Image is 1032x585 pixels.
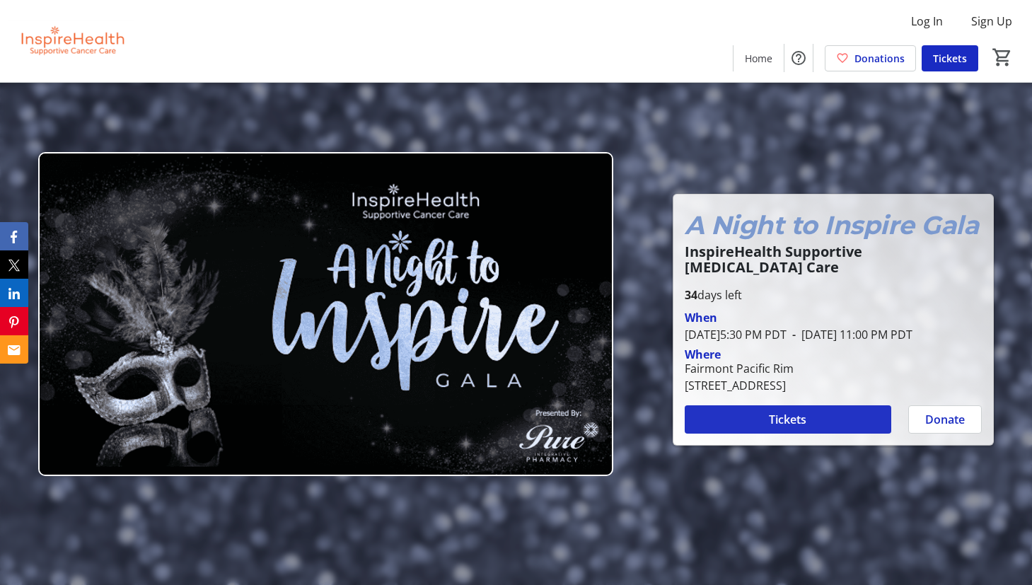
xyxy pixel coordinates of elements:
button: Help [784,44,813,72]
button: Cart [990,45,1015,70]
span: Tickets [769,411,806,428]
a: Tickets [922,45,978,71]
span: Tickets [933,51,967,66]
span: Log In [911,13,943,30]
span: Sign Up [971,13,1012,30]
div: Where [685,349,721,360]
img: Campaign CTA Media Photo [38,152,613,475]
img: InspireHealth Supportive Cancer Care's Logo [8,6,134,76]
span: 34 [685,287,697,303]
button: Tickets [685,405,891,434]
em: A Night to Inspire Gala [685,209,979,241]
button: Sign Up [960,10,1024,33]
span: Donate [925,411,965,428]
button: Donate [908,405,982,434]
div: [STREET_ADDRESS] [685,377,794,394]
div: Fairmont Pacific Rim [685,360,794,377]
span: [DATE] 5:30 PM PDT [685,327,787,342]
a: Home [734,45,784,71]
span: - [787,327,801,342]
div: When [685,309,717,326]
p: InspireHealth Supportive [MEDICAL_DATA] Care [685,244,982,275]
span: Donations [854,51,905,66]
button: Log In [900,10,954,33]
span: Home [745,51,772,66]
span: [DATE] 11:00 PM PDT [787,327,912,342]
p: days left [685,286,982,303]
a: Donations [825,45,916,71]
